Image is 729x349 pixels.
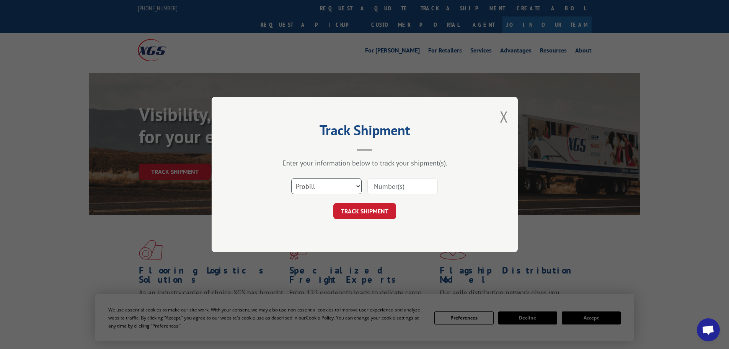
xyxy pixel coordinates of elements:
[367,178,438,194] input: Number(s)
[697,318,720,341] div: Open chat
[250,125,479,139] h2: Track Shipment
[500,107,508,127] button: Close modal
[333,203,396,219] button: TRACK SHIPMENT
[250,159,479,167] div: Enter your information below to track your shipment(s).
